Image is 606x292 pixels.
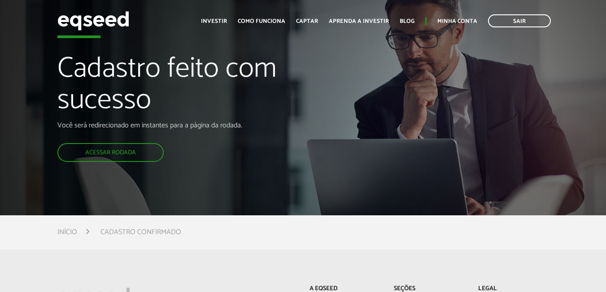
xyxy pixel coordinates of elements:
a: Sair [488,14,551,27]
img: EqSeed [57,9,129,33]
a: Como funciona [238,18,285,24]
h1: Cadastro feito com sucesso [57,53,347,121]
a: Minha conta [437,18,477,24]
a: Blog [400,18,414,24]
a: Início [57,229,77,236]
a: Captar [296,18,318,24]
a: Investir [201,18,227,24]
li: Cadastro confirmado [100,226,181,238]
p: Você será redirecionado em instantes para a página da rodada. [57,121,347,130]
a: Acessar rodada [57,143,164,162]
a: Aprenda a investir [329,18,389,24]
